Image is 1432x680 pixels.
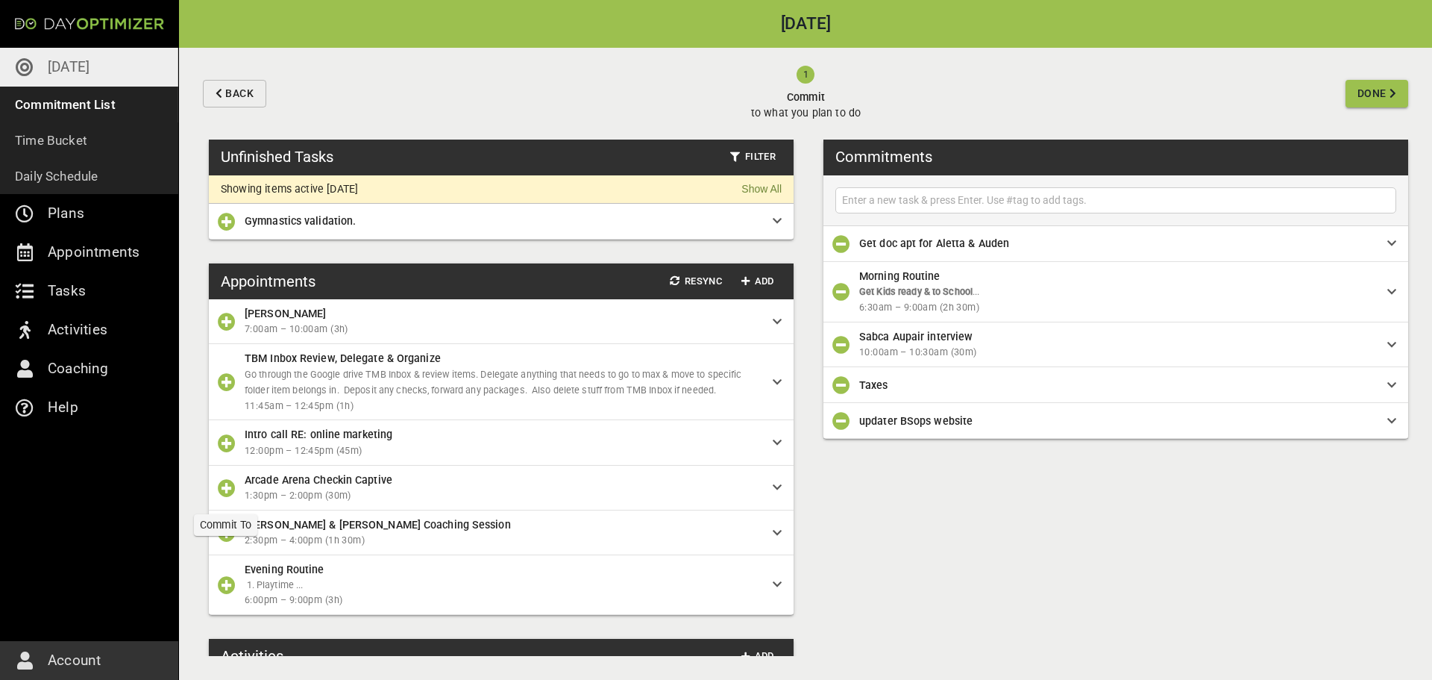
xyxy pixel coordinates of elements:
span: 7:00am – 10:00am (3h) [245,322,761,337]
p: Daily Schedule [15,166,98,187]
div: [PERSON_NAME] & [PERSON_NAME] Coaching Session2:30pm – 4:00pm (1h 30m) [209,511,794,555]
p: Help [48,396,78,419]
span: Evening Routine [245,564,324,575]
p: Appointments [48,240,139,264]
div: Gymnastics validation. [209,204,794,240]
p: [DATE] [48,55,89,79]
div: Arcade Arena Checkin Captive1:30pm – 2:00pm (30m) [209,466,794,511]
span: Go through the Google drive TMB Inbox & review items. Delegate anything that needs to go to max &... [245,369,742,396]
span: Sabca Aupair interview [859,331,973,343]
div: [PERSON_NAME]7:00am – 10:00am (3h) [209,299,794,344]
p: Tasks [48,279,86,303]
span: 11:45am – 12:45pm (1h) [245,399,761,414]
p: Plans [48,202,84,225]
button: Filter [724,146,782,169]
h3: Appointments [221,270,315,293]
span: Filter [730,149,776,166]
span: TBM Inbox Review, Delegate & Organize [245,352,441,364]
div: Taxes [823,367,1408,403]
span: Get doc apt for Aletta & Auden [859,237,1009,249]
span: ... [973,286,979,297]
div: updater BSops website [823,403,1408,439]
div: Get doc apt for Aletta & Auden [823,226,1408,262]
button: Back [203,80,266,107]
span: Commit [751,90,861,105]
button: Add [734,270,782,293]
p: active [DATE] [295,183,358,195]
span: [PERSON_NAME] [245,308,326,319]
h2: [DATE] [179,16,1432,33]
span: Back [225,84,254,103]
p: Commitment List [15,94,116,115]
button: Resync [664,270,728,293]
input: Enter a new task & press Enter. Use #tag to add tags. [839,191,1392,210]
span: 12:00pm – 12:45pm (45m) [245,443,761,459]
span: 1:30pm – 2:00pm (30m) [245,488,761,504]
p: Coaching [48,357,109,381]
h3: Commitments [835,146,932,168]
div: Sabca Aupair interview10:00am – 10:30am (30m) [823,322,1408,367]
span: [PERSON_NAME] & [PERSON_NAME] Coaching Session [245,519,511,531]
span: Get Kids ready & to School [859,286,973,297]
span: Resync [670,273,722,290]
div: TBM Inbox Review, Delegate & OrganizeGo through the Google drive TMB Inbox & review items. Delega... [209,344,794,420]
div: Morning RoutineGet Kids ready & to School...6:30am – 9:00am (2h 30m) [823,262,1408,322]
p: Account [48,649,101,673]
button: Add [734,645,782,668]
span: Add [740,648,776,665]
span: Taxes [859,379,888,391]
h3: Unfinished Tasks [221,146,333,168]
span: Gymnastics validation. [245,215,356,227]
p: Showing items [221,183,295,195]
div: Intro call RE: online marketing12:00pm – 12:45pm (45m) [209,420,794,465]
img: Day Optimizer [15,18,164,30]
span: 2:30pm – 4:00pm (1h 30m) [245,533,761,549]
button: Committo what you plan to do [272,48,1340,140]
span: 6:30am – 9:00am (2h 30m) [859,300,1375,316]
a: Show All [741,181,782,197]
p: to what you plan to do [751,105,861,121]
text: 1 [803,69,808,80]
span: Intro call RE: online marketing [245,428,392,440]
span: Done [1357,84,1387,103]
span: 10:00am – 10:30am (30m) [859,345,1375,361]
p: Time Bucket [15,130,87,151]
span: Morning Routine [859,270,940,282]
span: Arcade Arena Checkin Captive [245,474,392,486]
span: Playtime ... [257,579,303,590]
p: Activities [48,318,107,342]
span: updater BSops website [859,415,973,427]
h3: Activities [221,645,283,667]
span: 6:00pm – 9:00pm (3h) [245,593,761,608]
div: Evening Routine Playtime ... 6:00pm – 9:00pm (3h) [209,555,794,614]
span: Add [740,273,776,290]
button: Done [1345,80,1408,107]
